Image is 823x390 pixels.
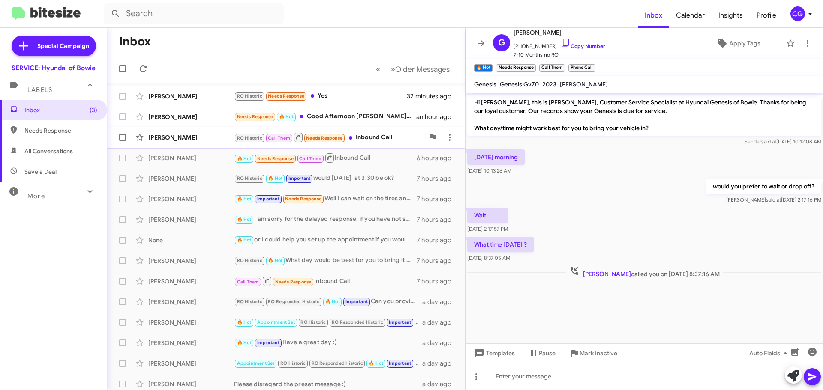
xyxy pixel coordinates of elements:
div: [PERSON_NAME] [148,154,234,162]
span: Pause [539,345,556,361]
button: Templates [466,345,522,361]
a: Calendar [669,3,712,28]
div: [PERSON_NAME] [148,215,234,224]
input: Search [104,3,284,24]
p: [DATE] morning [467,149,525,165]
div: an hour ago [416,113,458,121]
a: Insights [712,3,750,28]
span: Needs Response [285,196,321,202]
div: [PERSON_NAME] [148,92,234,101]
div: or I could help you set up the appointment if you would like [234,235,417,245]
div: [PERSON_NAME] [148,113,234,121]
div: [PERSON_NAME] [148,318,234,327]
span: Call Them [237,279,259,285]
a: Copy Number [560,43,605,49]
span: RO Historic [280,360,306,366]
span: 🔥 Hot [237,340,252,345]
span: 🔥 Hot [237,196,252,202]
span: [PHONE_NUMBER] [514,38,605,51]
span: Needs Response [275,279,312,285]
button: Next [385,60,455,78]
span: Needs Response [24,126,97,135]
div: Yes [234,91,407,101]
div: I am sorry for the delayed response, if you have not scheduled I have a 9, 10, or 11 drop off for... [234,214,417,224]
div: 32 minutes ago [407,92,458,101]
span: « [376,64,381,74]
span: Needs Response [257,156,294,161]
span: Important [257,340,279,345]
span: Special Campaign [37,42,89,50]
small: Needs Response [496,64,535,72]
span: Inbox [24,106,97,114]
a: Special Campaign [12,36,96,56]
span: Important [288,176,311,181]
span: 🔥 Hot [237,237,252,243]
span: [PERSON_NAME] [560,80,608,88]
div: a day ago [422,380,458,388]
div: What day would be best for you to bring it back in? [234,256,417,265]
div: Well I can wait on the tires and get them elsewhere. I'll drop it off - are there loaners? [234,194,417,204]
span: Auto Fields [749,345,790,361]
span: said at [761,138,776,145]
a: Inbox [638,3,669,28]
button: Auto Fields [742,345,797,361]
span: 🔥 Hot [237,319,252,325]
span: RO Historic [237,176,262,181]
div: would [DATE] at 3:30 be ok? [234,173,417,183]
span: Sender [DATE] 10:12:08 AM [745,138,821,145]
div: SERVICE: Hyundai of Bowie [12,64,96,72]
span: » [390,64,395,74]
div: 7 hours ago [417,174,458,183]
span: Important [345,299,368,304]
div: [PERSON_NAME] [148,339,234,347]
p: What time [DATE] ? [467,237,534,252]
span: Important [257,196,279,202]
span: Templates [472,345,515,361]
span: [PERSON_NAME] [514,27,605,38]
div: [PERSON_NAME] [148,277,234,286]
span: Mark Inactive [580,345,617,361]
span: Needs Response [237,114,273,119]
div: Inbound Call [234,152,417,163]
span: RO Historic [237,299,262,304]
div: Have a great day :) [234,338,422,348]
span: Older Messages [395,65,450,74]
div: [PERSON_NAME] [148,133,234,142]
div: [PERSON_NAME] [148,195,234,203]
h1: Inbox [119,35,151,48]
span: called you on [DATE] 8:37:16 AM [566,266,723,278]
small: Phone Call [568,64,595,72]
span: Important [389,319,411,325]
div: Please disregard the preset message :) [234,380,422,388]
span: 🔥 Hot [237,217,252,222]
span: [DATE] 10:13:26 AM [467,167,511,174]
span: 🔥 Hot [279,114,294,119]
span: Needs Response [268,93,304,99]
span: [PERSON_NAME] [583,270,631,278]
span: [DATE] 8:37:05 AM [467,255,510,261]
span: Genesis [474,80,496,88]
div: 7 hours ago [417,195,458,203]
span: RO Historic [237,93,262,99]
div: a day ago [422,359,458,368]
div: 7 hours ago [417,215,458,224]
span: 2023 [542,80,556,88]
div: My pleasure! You as well :) [234,317,422,327]
span: Labels [27,86,52,94]
span: (3) [90,106,97,114]
div: 6 hours ago [417,154,458,162]
span: RO Historic [237,135,262,141]
span: Appointment Set [237,360,275,366]
span: Profile [750,3,783,28]
span: 🔥 Hot [268,258,282,263]
div: a day ago [422,318,458,327]
div: [PERSON_NAME] [148,174,234,183]
span: RO Responded Historic [312,360,363,366]
span: More [27,192,45,200]
button: Mark Inactive [562,345,624,361]
div: Good Afternoon [PERSON_NAME]! Yes I'm due for an oil change. Can I please schedule it for 9/10 in... [234,112,416,122]
div: 7 hours ago [417,236,458,244]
